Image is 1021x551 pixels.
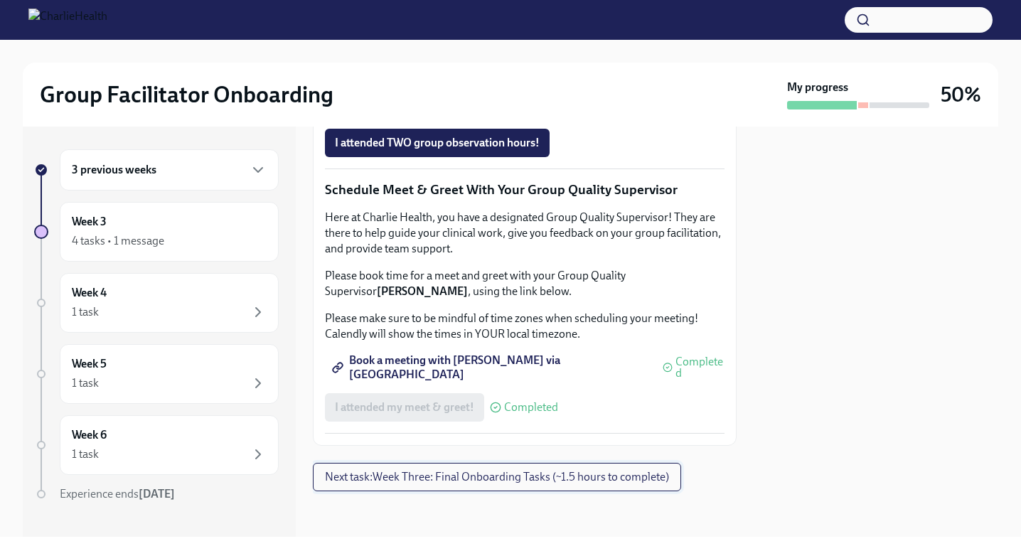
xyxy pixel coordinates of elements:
[72,427,107,443] h6: Week 6
[675,356,725,379] span: Completed
[72,214,107,230] h6: Week 3
[34,344,279,404] a: Week 51 task
[72,285,107,301] h6: Week 4
[72,375,99,391] div: 1 task
[28,9,107,31] img: CharlieHealth
[60,149,279,191] div: 3 previous weeks
[325,470,669,484] span: Next task : Week Three: Final Onboarding Tasks (~1.5 hours to complete)
[325,181,725,199] p: Schedule Meet & Greet With Your Group Quality Supervisor
[34,415,279,475] a: Week 61 task
[504,402,558,413] span: Completed
[787,80,848,95] strong: My progress
[313,463,681,491] button: Next task:Week Three: Final Onboarding Tasks (~1.5 hours to complete)
[34,202,279,262] a: Week 34 tasks • 1 message
[325,353,657,382] a: Book a meeting with [PERSON_NAME] via [GEOGRAPHIC_DATA]
[72,446,99,462] div: 1 task
[34,273,279,333] a: Week 41 task
[377,284,468,298] strong: [PERSON_NAME]
[325,268,725,299] p: Please book time for a meet and greet with your Group Quality Supervisor , using the link below.
[335,136,540,150] span: I attended TWO group observation hours!
[72,162,156,178] h6: 3 previous weeks
[139,487,175,501] strong: [DATE]
[325,311,725,342] p: Please make sure to be mindful of time zones when scheduling your meeting! Calendly will show the...
[72,233,164,249] div: 4 tasks • 1 message
[40,80,333,109] h2: Group Facilitator Onboarding
[325,129,550,157] button: I attended TWO group observation hours!
[60,487,175,501] span: Experience ends
[941,82,981,107] h3: 50%
[335,360,647,375] span: Book a meeting with [PERSON_NAME] via [GEOGRAPHIC_DATA]
[325,210,725,257] p: Here at Charlie Health, you have a designated Group Quality Supervisor! They are there to help gu...
[72,304,99,320] div: 1 task
[72,356,107,372] h6: Week 5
